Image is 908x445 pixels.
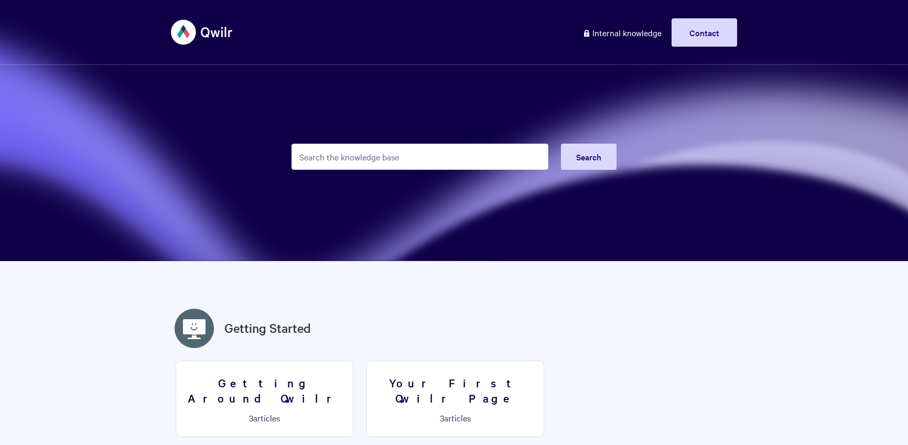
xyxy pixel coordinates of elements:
[373,413,537,422] p: articles
[672,18,737,47] a: Contact
[182,375,347,405] h3: Getting Around Qwilr
[575,18,669,47] a: Internal knowledge
[561,144,617,170] button: Search
[291,144,548,170] input: Search the knowledge base
[176,361,353,437] a: Getting Around Qwilr 3articles
[366,361,544,437] a: Your First Qwilr Page 3articles
[249,412,253,424] span: 3
[576,151,601,162] span: Search
[373,375,537,405] h3: Your First Qwilr Page
[182,413,347,422] p: articles
[440,412,444,424] span: 3
[224,319,311,338] a: Getting Started
[171,13,233,52] img: Qwilr Help Center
